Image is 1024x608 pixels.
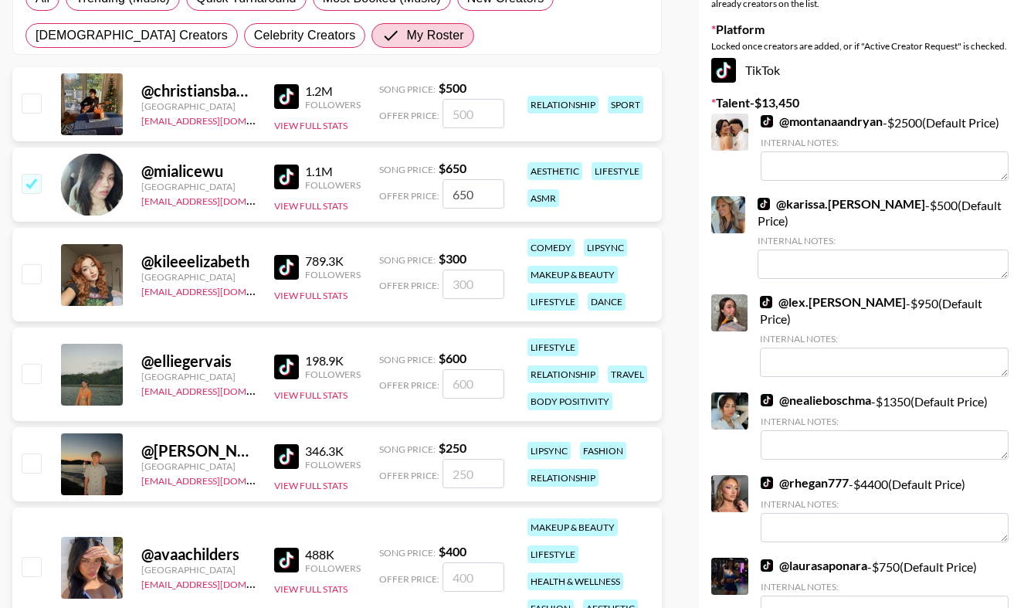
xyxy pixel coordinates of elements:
[608,96,643,114] div: sport
[527,469,598,487] div: relationship
[758,235,1009,246] div: Internal Notes:
[761,114,883,129] a: @montanaandryan
[758,196,925,212] a: @karissa.[PERSON_NAME]
[254,26,356,45] span: Celebrity Creators
[442,270,504,299] input: 300
[761,392,1009,460] div: - $ 1350 (Default Price)
[141,192,297,207] a: [EMAIL_ADDRESS][DOMAIN_NAME]
[580,442,626,460] div: fashion
[141,283,297,297] a: [EMAIL_ADDRESS][DOMAIN_NAME]
[761,581,1009,593] div: Internal Notes:
[527,545,578,563] div: lifestyle
[527,266,618,284] div: makeup & beauty
[584,239,627,256] div: lipsync
[274,165,299,189] img: TikTok
[141,81,256,100] div: @ christiansbanned
[761,137,1009,148] div: Internal Notes:
[711,22,1012,37] label: Platform
[592,162,643,180] div: lifestyle
[439,544,466,559] strong: $ 400
[274,200,348,212] button: View Full Stats
[527,518,618,536] div: makeup & beauty
[141,545,256,564] div: @ avaachilders
[305,179,361,191] div: Followers
[141,371,256,382] div: [GEOGRAPHIC_DATA]
[274,583,348,595] button: View Full Stats
[36,26,228,45] span: [DEMOGRAPHIC_DATA] Creators
[711,40,1012,52] div: Locked once creators are added, or if "Active Creator Request" is checked.
[305,562,361,574] div: Followers
[141,161,256,181] div: @ mialicewu
[406,26,463,45] span: My Roster
[379,354,436,365] span: Song Price:
[527,162,582,180] div: aesthetic
[305,369,361,380] div: Followers
[305,353,361,369] div: 198.9K
[379,254,436,266] span: Song Price:
[588,293,626,311] div: dance
[761,416,1009,427] div: Internal Notes:
[274,120,348,131] button: View Full Stats
[141,472,297,487] a: [EMAIL_ADDRESS][DOMAIN_NAME]
[379,164,436,175] span: Song Price:
[141,181,256,192] div: [GEOGRAPHIC_DATA]
[305,443,361,459] div: 346.3K
[442,179,504,209] input: 650
[761,475,849,491] a: @rhegan777
[761,559,773,572] img: TikTok
[608,365,647,383] div: travel
[758,198,770,210] img: TikTok
[141,460,256,472] div: [GEOGRAPHIC_DATA]
[527,239,575,256] div: comedy
[379,470,439,481] span: Offer Price:
[141,352,256,371] div: @ elliegervais
[761,115,773,127] img: TikTok
[527,189,559,207] div: asmr
[760,294,906,310] a: @lex.[PERSON_NAME]
[761,394,773,406] img: TikTok
[761,477,773,489] img: TikTok
[274,255,299,280] img: TikTok
[305,547,361,562] div: 488K
[711,58,736,83] img: TikTok
[274,444,299,469] img: TikTok
[274,389,348,401] button: View Full Stats
[527,442,571,460] div: lipsync
[379,83,436,95] span: Song Price:
[141,576,297,590] a: [EMAIL_ADDRESS][DOMAIN_NAME]
[305,253,361,269] div: 789.3K
[527,392,612,410] div: body positivity
[274,84,299,109] img: TikTok
[761,114,1009,181] div: - $ 2500 (Default Price)
[274,355,299,379] img: TikTok
[379,443,436,455] span: Song Price:
[711,58,1012,83] div: TikTok
[305,99,361,110] div: Followers
[274,480,348,491] button: View Full Stats
[439,351,466,365] strong: $ 600
[379,190,439,202] span: Offer Price:
[305,459,361,470] div: Followers
[760,333,1009,345] div: Internal Notes:
[527,365,598,383] div: relationship
[439,251,466,266] strong: $ 300
[379,547,436,559] span: Song Price:
[305,164,361,179] div: 1.1M
[379,280,439,291] span: Offer Price:
[379,573,439,585] span: Offer Price:
[442,562,504,592] input: 400
[141,112,297,127] a: [EMAIL_ADDRESS][DOMAIN_NAME]
[141,564,256,576] div: [GEOGRAPHIC_DATA]
[527,338,578,356] div: lifestyle
[141,252,256,271] div: @ kileeelizabeth
[141,441,256,460] div: @ [PERSON_NAME].taylor07
[274,548,299,572] img: TikTok
[274,290,348,301] button: View Full Stats
[305,269,361,280] div: Followers
[439,161,466,175] strong: $ 650
[439,440,466,455] strong: $ 250
[758,196,1009,279] div: - $ 500 (Default Price)
[761,498,1009,510] div: Internal Notes:
[442,459,504,488] input: 250
[527,572,623,590] div: health & wellness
